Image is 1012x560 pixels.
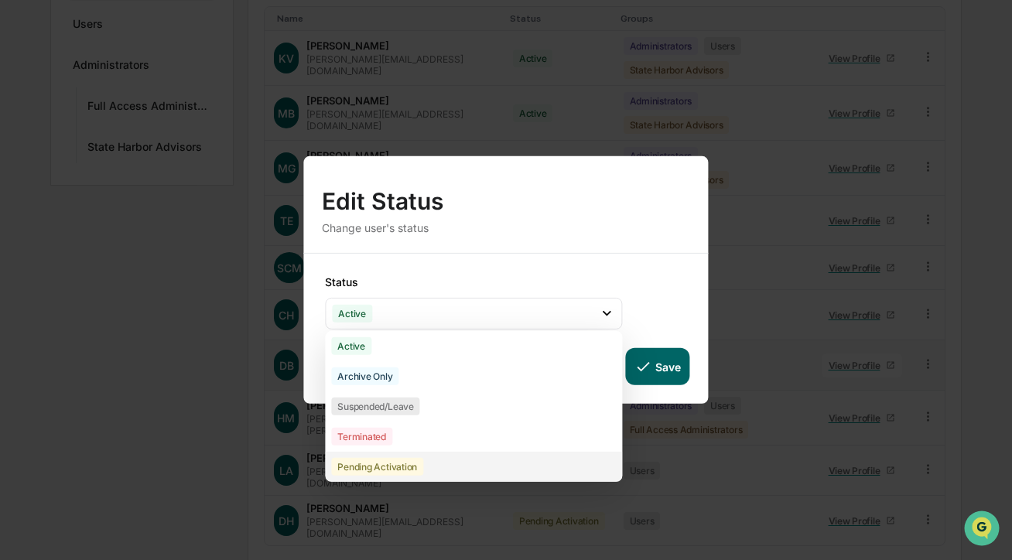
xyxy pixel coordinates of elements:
button: Save [625,348,689,385]
a: Powered byPylon [109,261,187,274]
div: Active [331,337,371,355]
div: Start new chat [53,118,254,134]
div: 🖐️ [15,196,28,209]
div: Suspended/Leave [331,398,419,415]
div: Terminated [331,428,392,446]
div: Archive Only [331,367,398,385]
a: 🖐️Preclearance [9,189,106,217]
div: We're available if you need us! [53,134,196,146]
p: How can we help? [15,32,282,57]
span: Attestations [128,195,192,210]
span: Data Lookup [31,224,97,240]
div: Pending Activation [331,458,423,476]
span: Preclearance [31,195,100,210]
span: Pylon [154,262,187,274]
a: 🔎Data Lookup [9,218,104,246]
div: Active [332,305,372,323]
div: Status [325,275,622,289]
a: 🗄️Attestations [106,189,198,217]
div: Change user's status [322,221,689,234]
div: 🗄️ [112,196,125,209]
div: Edit Status [322,175,689,215]
div: 🔎 [15,226,28,238]
iframe: Open customer support [962,509,1004,551]
img: 1746055101610-c473b297-6a78-478c-a979-82029cc54cd1 [15,118,43,146]
button: Start new chat [263,123,282,142]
